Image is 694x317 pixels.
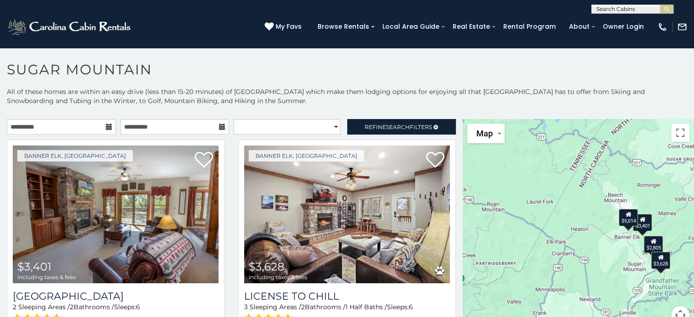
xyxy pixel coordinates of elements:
[244,146,450,283] img: License to Chill
[345,303,387,311] span: 1 Half Baths /
[13,146,219,283] a: Bearfoot Lodge $3,401 including taxes & fees
[598,20,648,34] a: Owner Login
[564,20,594,34] a: About
[13,303,16,311] span: 2
[499,20,560,34] a: Rental Program
[17,274,76,280] span: including taxes & fees
[249,260,284,273] span: $3,628
[244,290,450,302] a: License to Chill
[17,260,52,273] span: $3,401
[13,146,219,283] img: Bearfoot Lodge
[644,236,663,253] div: $2,805
[7,18,133,36] img: White-1-2.png
[244,303,248,311] span: 3
[677,22,687,32] img: mail-regular-white.png
[265,22,304,32] a: My Favs
[249,274,307,280] span: including taxes & fees
[467,124,505,143] button: Change map style
[476,129,493,138] span: Map
[276,22,302,31] span: My Favs
[448,20,495,34] a: Real Estate
[249,150,364,161] a: Banner Elk, [GEOGRAPHIC_DATA]
[365,124,432,130] span: Refine Filters
[301,303,305,311] span: 2
[136,303,140,311] span: 6
[195,151,213,170] a: Add to favorites
[347,119,456,135] a: RefineSearchFilters
[409,303,413,311] span: 6
[619,209,638,226] div: $5,014
[313,20,374,34] a: Browse Rentals
[386,124,410,130] span: Search
[633,214,652,231] div: $3,401
[671,124,689,142] button: Toggle fullscreen view
[70,303,73,311] span: 2
[13,290,219,302] h3: Bearfoot Lodge
[13,290,219,302] a: [GEOGRAPHIC_DATA]
[378,20,444,34] a: Local Area Guide
[657,22,668,32] img: phone-regular-white.png
[244,146,450,283] a: License to Chill $3,628 including taxes & fees
[651,252,670,269] div: $3,628
[17,150,133,161] a: Banner Elk, [GEOGRAPHIC_DATA]
[426,151,444,170] a: Add to favorites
